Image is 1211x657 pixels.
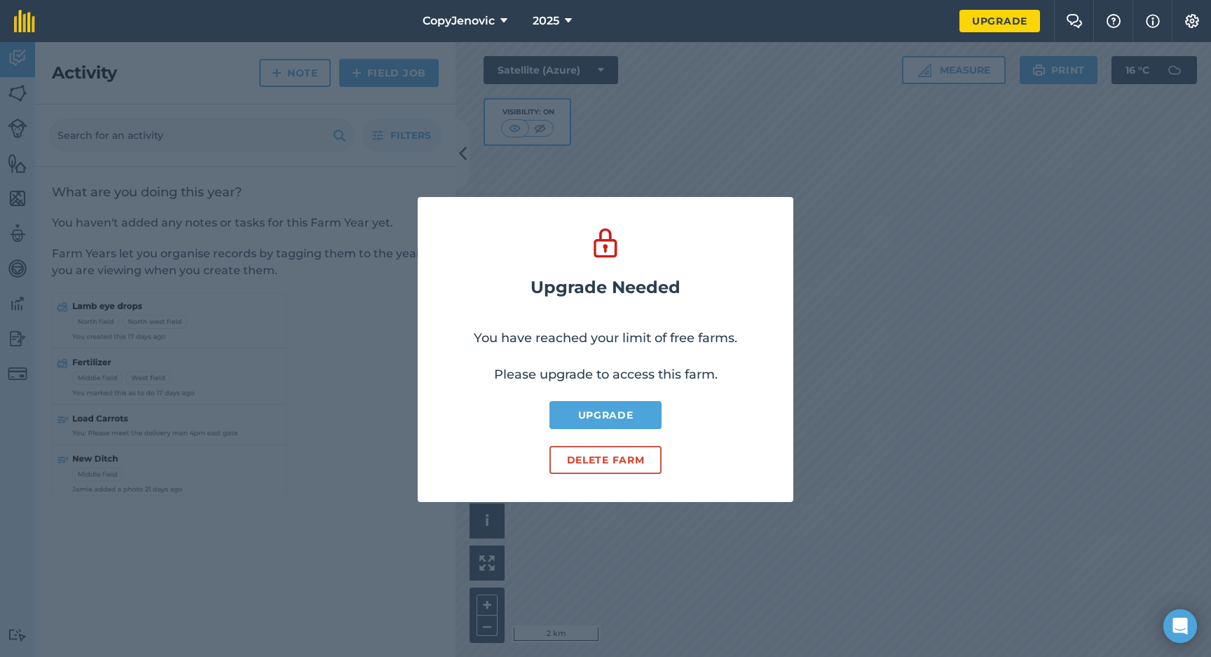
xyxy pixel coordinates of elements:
[14,10,35,32] img: fieldmargin Logo
[531,278,680,297] h2: Upgrade Needed
[1184,14,1200,28] img: A cog icon
[1163,609,1197,643] div: Open Intercom Messenger
[533,13,559,29] span: 2025
[1146,13,1160,29] img: svg+xml;base64,PHN2ZyB4bWxucz0iaHR0cDovL3d3dy53My5vcmcvMjAwMC9zdmciIHdpZHRoPSIxNyIgaGVpZ2h0PSIxNy...
[1105,14,1122,28] img: A question mark icon
[494,365,718,384] p: Please upgrade to access this farm.
[1066,14,1083,28] img: Two speech bubbles overlapping with the left bubble in the forefront
[549,401,662,429] a: Upgrade
[423,13,495,29] span: CopyJenovic
[474,328,737,348] p: You have reached your limit of free farms.
[549,446,662,474] button: Delete farm
[959,10,1040,32] a: Upgrade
